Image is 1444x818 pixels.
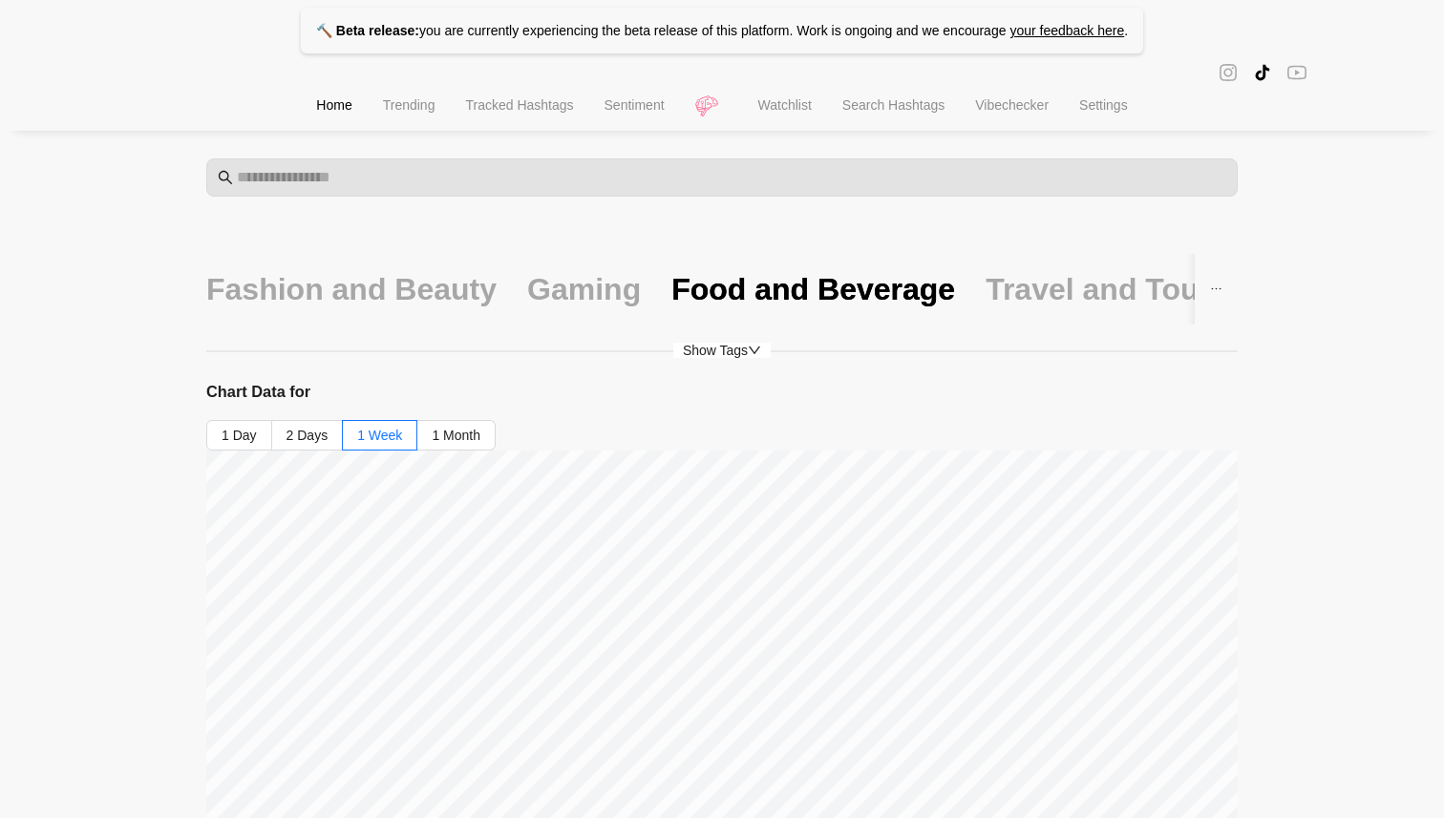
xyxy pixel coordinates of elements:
p: you are currently experiencing the beta release of this platform. Work is ongoing and we encourage . [301,8,1143,53]
div: Gaming [527,269,641,309]
span: Search Hashtags [842,97,945,113]
h3: Chart Data for [206,380,1238,405]
span: Sentiment [605,97,665,113]
span: ellipsis [1210,283,1222,295]
button: ellipsis [1195,254,1238,325]
span: 1 Week [357,428,402,443]
span: Home [316,97,351,113]
div: Travel and Tourism [986,269,1263,309]
span: Watchlist [758,97,812,113]
span: search [218,170,233,185]
span: Tracked Hashtags [465,97,573,113]
span: youtube [1287,61,1306,83]
div: Fashion and Beauty [206,269,497,309]
span: 1 Day [222,428,257,443]
div: Food and Beverage [671,269,955,309]
span: Show Tags [673,343,771,358]
span: 2 Days [287,428,329,443]
strong: 🔨 Beta release: [316,23,419,38]
a: your feedback here [1009,23,1124,38]
span: Vibechecker [975,97,1049,113]
span: Trending [383,97,435,113]
span: down [748,344,761,357]
span: 1 Month [432,428,480,443]
span: instagram [1219,61,1238,83]
span: Settings [1079,97,1128,113]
